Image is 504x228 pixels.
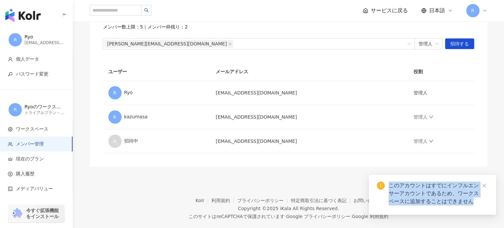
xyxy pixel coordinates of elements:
[26,207,62,219] span: 今すぐ拡張機能をインストール
[210,81,408,105] td: [EMAIL_ADDRESS][DOMAIN_NAME]
[354,198,381,203] a: お問い合わせ
[113,89,117,96] span: R
[429,7,445,14] span: 日本語
[210,63,408,81] th: メールアドレス
[5,9,41,22] img: logo
[113,138,117,145] span: A
[103,63,211,81] th: ユーザー
[429,115,433,119] span: down
[371,7,408,14] span: サービスに戻る
[103,24,188,30] span: メンバー数上限：5 ｜ メンバー枠残り：2
[189,212,388,220] span: このサイトはreCAPTCHAで保護されています
[363,7,408,14] a: サービスに戻る
[482,183,486,188] span: close
[210,105,408,129] td: [EMAIL_ADDRESS][DOMAIN_NAME]
[107,40,227,47] span: [PERSON_NAME][EMAIL_ADDRESS][DOMAIN_NAME]
[238,206,339,211] div: Copyright © 2025 All Rights Reserved.
[8,187,13,191] span: calculator
[16,126,48,133] span: ワークスペース
[429,139,433,143] span: down
[8,172,13,176] span: dollar
[11,208,23,219] img: chrome extension
[419,38,438,49] span: 管理人
[8,57,13,62] span: user
[14,106,17,113] span: R
[280,206,291,211] a: iKala
[377,182,385,190] span: exclamation-circle
[445,38,474,49] button: 招待する
[228,42,232,45] span: close
[14,36,17,43] span: R
[16,56,39,63] span: 個人データ
[211,198,237,203] a: 利用規約
[196,198,211,203] a: Kolr
[144,8,149,13] span: search
[471,7,475,14] span: R
[25,110,64,116] div: トライアルプラン - 1メンバー
[352,214,388,219] a: Google 利用規約
[108,135,205,148] div: 招待中
[108,86,205,99] div: Ryo
[104,40,233,48] span: a.sugiyama@relo.jp
[16,171,34,177] span: 購入履歴
[286,214,350,219] a: Google プライバシーポリシー
[9,204,64,222] a: chrome extension今すぐ拡張機能をインストール
[408,81,474,105] td: 管理人
[16,141,44,147] span: メンバー管理
[16,186,53,192] span: メディアバリュー
[237,198,291,203] a: プライバシーポリシー
[450,39,469,49] span: 招待する
[108,110,205,124] div: kazumasa
[210,129,408,153] td: [EMAIL_ADDRESS][DOMAIN_NAME]
[350,214,352,219] span: |
[25,40,64,46] div: [EMAIL_ADDRESS][DOMAIN_NAME]
[113,113,116,121] span: K
[16,156,44,162] span: 現在のプラン
[413,139,433,144] a: 管理人
[285,214,286,219] span: |
[413,114,433,120] a: 管理人
[389,182,488,205] div: このアカウントはすでにインフルエンサーアカウントであるため、ワークスペースに追加することはできません
[8,72,13,77] span: key
[16,71,48,78] span: パスワード変更
[291,198,354,203] a: 特定商取引法に基づく表記
[408,63,474,81] th: 役割
[25,34,64,40] div: Ryo
[25,104,64,110] div: Ryoのワークスペース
